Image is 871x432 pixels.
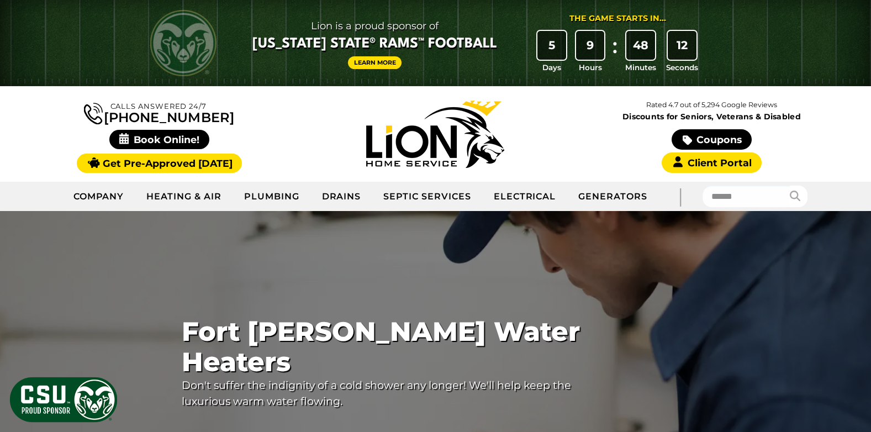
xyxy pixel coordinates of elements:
a: Drains [311,183,373,210]
a: Get Pre-Approved [DATE] [77,154,242,173]
div: 9 [576,31,605,60]
div: 12 [668,31,696,60]
img: Lion Home Service [366,101,504,168]
p: Rated 4.7 out of 5,294 Google Reviews [573,99,849,111]
span: Seconds [666,62,698,73]
a: Company [62,183,136,210]
p: Don't suffer the indignity of a cold shower any longer! We'll help keep the luxurious warm water ... [182,377,584,409]
a: Generators [567,183,658,210]
a: Septic Services [372,183,482,210]
a: Heating & Air [135,183,233,210]
span: Lion is a proud sponsor of [252,17,497,35]
a: [PHONE_NUMBER] [84,101,234,124]
span: Hours [579,62,602,73]
div: | [658,182,703,211]
span: Book Online! [109,130,209,149]
div: The Game Starts in... [569,13,666,25]
span: Fort [PERSON_NAME] Water Heaters [182,317,584,377]
img: CSU Sponsor Badge [8,376,119,424]
div: 5 [537,31,566,60]
a: Learn More [348,56,402,69]
span: Discounts for Seniors, Veterans & Disabled [576,113,848,120]
a: Coupons [672,129,751,150]
a: Plumbing [233,183,311,210]
div: : [609,31,620,73]
a: Electrical [483,183,568,210]
span: Minutes [625,62,656,73]
span: [US_STATE] State® Rams™ Football [252,35,497,54]
a: Client Portal [662,152,761,173]
span: Days [542,62,561,73]
img: CSU Rams logo [150,10,217,76]
div: 48 [626,31,655,60]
